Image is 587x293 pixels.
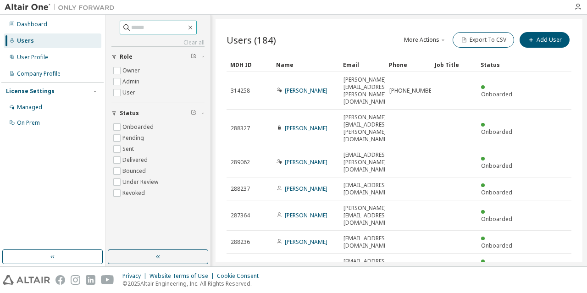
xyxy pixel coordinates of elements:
span: 288327 [231,125,250,132]
span: [EMAIL_ADDRESS][DOMAIN_NAME] [343,182,390,196]
div: Phone [389,57,427,72]
span: Role [120,53,133,61]
div: Dashboard [17,21,47,28]
button: Add User [520,32,570,48]
span: 289062 [231,159,250,166]
span: Onboarded [481,90,512,98]
a: Clear all [111,39,205,46]
a: [PERSON_NAME] [285,124,327,132]
label: Owner [122,65,142,76]
p: © 2025 Altair Engineering, Inc. All Rights Reserved. [122,280,264,287]
label: Under Review [122,177,160,188]
span: [EMAIL_ADDRESS][DOMAIN_NAME] [343,235,390,249]
div: License Settings [6,88,55,95]
a: [PERSON_NAME] [285,238,327,246]
span: Onboarded [481,128,512,136]
span: [EMAIL_ADDRESS][DOMAIN_NAME] [343,258,390,272]
span: 288236 [231,238,250,246]
label: Sent [122,144,136,155]
span: Users (184) [227,33,276,46]
span: Onboarded [481,215,512,223]
div: Email [343,57,382,72]
span: 287364 [231,212,250,219]
label: Onboarded [122,122,155,133]
div: Managed [17,104,42,111]
span: Status [120,110,139,117]
label: Admin [122,76,141,87]
span: [PERSON_NAME][EMAIL_ADDRESS][DOMAIN_NAME] [343,205,390,227]
label: Delivered [122,155,150,166]
button: Role [111,47,205,67]
img: Altair One [5,3,119,12]
a: [PERSON_NAME] [285,158,327,166]
a: [PERSON_NAME] [285,87,327,94]
img: facebook.svg [55,275,65,285]
a: [PERSON_NAME] [285,261,327,269]
label: Revoked [122,188,147,199]
span: Clear filter [191,110,196,117]
button: Status [111,103,205,123]
span: [PHONE_NUMBER] [389,87,437,94]
img: linkedin.svg [86,275,95,285]
div: MDH ID [230,57,269,72]
div: Cookie Consent [217,272,264,280]
label: Pending [122,133,146,144]
div: Job Title [435,57,473,72]
span: 288237 [231,185,250,193]
span: Onboarded [481,188,512,196]
label: User [122,87,137,98]
a: [PERSON_NAME] [285,185,327,193]
div: Company Profile [17,70,61,77]
button: Export To CSV [453,32,514,48]
img: altair_logo.svg [3,275,50,285]
div: User Profile [17,54,48,61]
button: More Actions [403,32,447,48]
span: Onboarded [481,242,512,249]
span: [PERSON_NAME][EMAIL_ADDRESS][PERSON_NAME][DOMAIN_NAME] [343,114,390,143]
div: On Prem [17,119,40,127]
span: 314258 [231,87,250,94]
div: Status [481,57,519,72]
div: Website Terms of Use [150,272,217,280]
span: [PERSON_NAME][EMAIL_ADDRESS][PERSON_NAME][DOMAIN_NAME] [343,76,390,105]
img: youtube.svg [101,275,114,285]
a: [PERSON_NAME] [285,211,327,219]
div: Name [276,57,336,72]
span: Clear filter [191,53,196,61]
img: instagram.svg [71,275,80,285]
span: 289213 [231,261,250,269]
div: Privacy [122,272,150,280]
label: Bounced [122,166,148,177]
div: Users [17,37,34,44]
span: [EMAIL_ADDRESS][PERSON_NAME][DOMAIN_NAME] [343,151,390,173]
span: Onboarded [481,162,512,170]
